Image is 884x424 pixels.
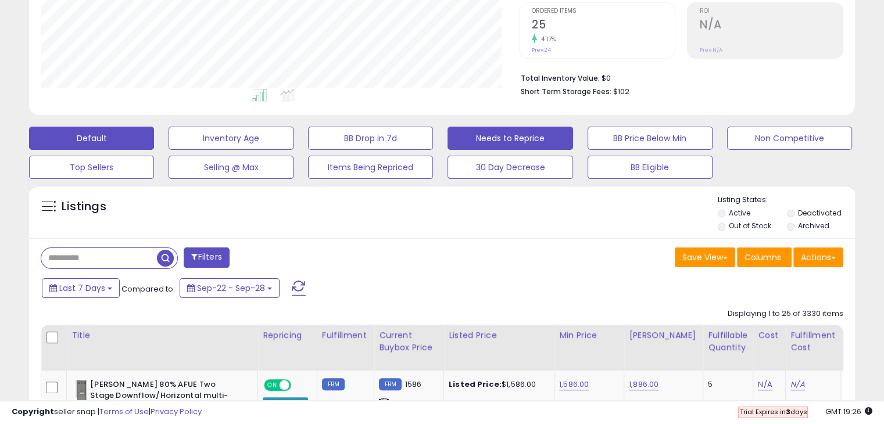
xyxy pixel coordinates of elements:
strong: Copyright [12,406,54,417]
div: Listed Price [449,329,549,342]
button: BB Price Below Min [588,127,713,150]
button: Default [29,127,154,150]
span: Sep-22 - Sep-28 [197,282,265,294]
a: N/A [790,379,804,390]
label: Deactivated [797,208,841,218]
div: Cost [758,329,781,342]
span: OFF [289,380,308,390]
div: Displaying 1 to 25 of 3330 items [728,308,843,319]
button: Columns [737,247,792,267]
label: Out of Stock [729,221,771,231]
span: $102 [613,86,629,97]
span: Columns [745,251,781,263]
span: ON [265,380,280,390]
div: Title [71,329,253,342]
span: ROI [700,8,843,15]
div: Fulfillment Cost [790,329,835,354]
img: 31MXpAXZ8jL._SL40_.jpg [74,379,87,403]
div: Fulfillable Quantity [708,329,748,354]
small: Prev: N/A [700,46,722,53]
a: 1,586.00 [559,379,589,390]
button: Save View [675,247,735,267]
span: 2025-10-6 19:26 GMT [825,406,872,417]
button: Sep-22 - Sep-28 [180,278,280,298]
h2: 25 [532,18,675,34]
a: 1,886.00 [629,379,658,390]
div: 5 [708,379,744,390]
small: Prev: 24 [532,46,551,53]
b: Total Inventory Value: [521,73,600,83]
button: 30 Day Decrease [448,156,572,179]
b: Listed Price: [449,379,502,390]
button: Actions [793,247,843,267]
small: FBM [379,378,402,390]
b: Short Term Storage Fees: [521,87,611,96]
small: 4.17% [537,35,556,44]
button: Inventory Age [169,127,294,150]
div: Fulfillment [322,329,369,342]
label: Active [729,208,750,218]
div: Current Buybox Price [379,329,439,354]
p: Listing States: [718,195,855,206]
button: Non Competitive [727,127,852,150]
div: seller snap | | [12,407,202,418]
label: Archived [797,221,829,231]
button: Needs to Reprice [448,127,572,150]
button: Selling @ Max [169,156,294,179]
a: Terms of Use [99,406,149,417]
div: $1,586.00 [449,379,545,390]
a: Privacy Policy [151,406,202,417]
button: Top Sellers [29,156,154,179]
span: Last 7 Days [59,282,105,294]
span: 1586 [405,379,421,390]
div: Min Price [559,329,619,342]
button: Items Being Repriced [308,156,433,179]
h5: Listings [62,199,106,215]
div: [PERSON_NAME] [629,329,698,342]
span: Trial Expires in days [739,407,807,416]
button: Last 7 Days [42,278,120,298]
button: BB Eligible [588,156,713,179]
b: 3 [785,407,790,416]
span: Ordered Items [532,8,675,15]
small: FBM [322,378,345,390]
h2: N/A [700,18,843,34]
a: N/A [758,379,772,390]
button: BB Drop in 7d [308,127,433,150]
span: Compared to: [121,283,175,294]
li: $0 [521,70,835,84]
button: Filters [184,247,229,268]
div: Repricing [263,329,312,342]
